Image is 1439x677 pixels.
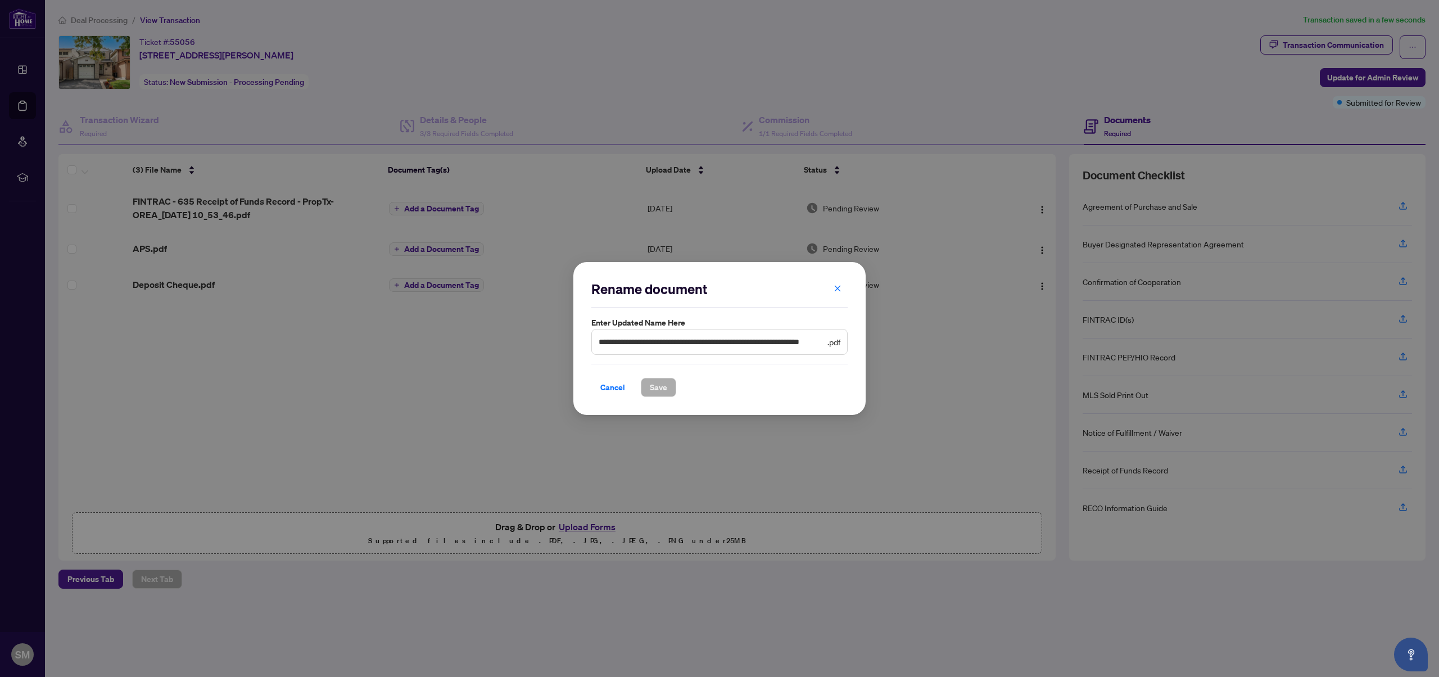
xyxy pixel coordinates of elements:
[641,378,676,397] button: Save
[827,336,840,348] span: .pdf
[834,285,841,292] span: close
[591,378,634,397] button: Cancel
[600,378,625,396] span: Cancel
[1394,638,1428,671] button: Open asap
[591,317,848,329] label: Enter updated name here
[591,280,848,298] h2: Rename document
